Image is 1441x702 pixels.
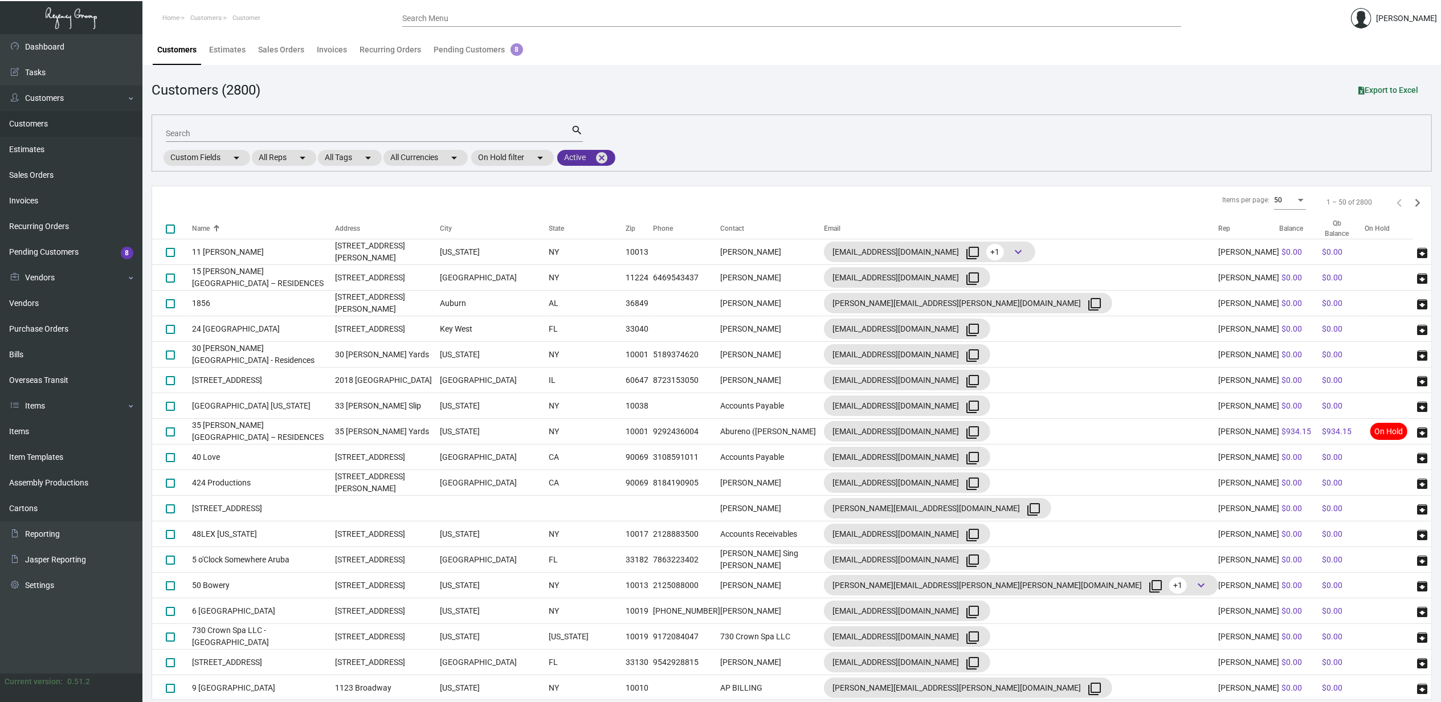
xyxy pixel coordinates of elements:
td: $0.00 [1320,393,1365,419]
div: [EMAIL_ADDRESS][DOMAIN_NAME] [832,653,982,671]
td: 50 Bowery [192,573,335,598]
td: $0.00 [1320,444,1365,470]
mat-icon: search [571,124,583,137]
span: archive [1415,656,1429,670]
div: Recurring Orders [360,44,421,56]
mat-icon: arrow_drop_down [447,151,461,165]
td: 9292436004 [653,419,720,444]
td: 10001 [626,342,653,368]
span: keyboard_arrow_down [1194,578,1208,592]
td: 15 [PERSON_NAME][GEOGRAPHIC_DATA] – RESIDENCES [192,265,335,291]
td: [PERSON_NAME] [1218,291,1279,316]
div: Phone [653,223,720,234]
td: NY [549,342,626,368]
div: Contact [720,223,744,234]
td: [PERSON_NAME] [720,265,824,291]
td: [STREET_ADDRESS] [335,573,440,598]
span: archive [1415,554,1429,568]
td: [GEOGRAPHIC_DATA] [440,650,549,675]
span: Export to Excel [1358,85,1418,95]
td: 10013 [626,573,653,598]
td: NY [549,521,626,547]
div: [EMAIL_ADDRESS][DOMAIN_NAME] [832,320,982,338]
div: Name [192,223,210,234]
div: Qb Balance [1322,218,1352,239]
span: $0.00 [1281,529,1302,538]
td: [GEOGRAPHIC_DATA] [440,265,549,291]
div: [EMAIL_ADDRESS][DOMAIN_NAME] [832,474,982,492]
td: NY [549,265,626,291]
span: $0.00 [1281,401,1302,410]
td: [GEOGRAPHIC_DATA] [440,470,549,496]
mat-icon: filter_none [966,426,979,439]
mat-icon: filter_none [966,528,979,542]
div: Items per page: [1222,195,1269,205]
span: +1 [1169,577,1187,594]
div: City [440,223,549,234]
td: 90069 [626,470,653,496]
td: 2125088000 [653,573,720,598]
td: 60647 [626,368,653,393]
td: [GEOGRAPHIC_DATA] [440,547,549,573]
td: NY [549,573,626,598]
td: 90069 [626,444,653,470]
div: Zip [626,223,653,234]
button: archive [1413,294,1431,312]
th: On Hold [1365,218,1413,239]
td: [US_STATE] [440,624,549,650]
button: archive [1413,397,1431,415]
td: 3108591011 [653,444,720,470]
span: $0.00 [1281,504,1302,513]
div: [EMAIL_ADDRESS][DOMAIN_NAME] [832,371,982,389]
button: archive [1413,474,1431,492]
mat-icon: filter_none [966,554,979,568]
td: [PERSON_NAME] [1218,624,1279,650]
div: [PERSON_NAME][EMAIL_ADDRESS][DOMAIN_NAME] [832,499,1043,517]
td: $0.00 [1320,675,1365,701]
td: [STREET_ADDRESS] [192,368,335,393]
button: Next page [1409,193,1427,211]
td: Auburn [440,291,549,316]
div: Phone [653,223,673,234]
td: [STREET_ADDRESS] [192,496,335,521]
td: [US_STATE] [440,342,549,368]
div: [PERSON_NAME][EMAIL_ADDRESS][PERSON_NAME][DOMAIN_NAME] [832,294,1104,312]
div: [EMAIL_ADDRESS][DOMAIN_NAME] [832,550,982,569]
button: archive [1413,422,1431,440]
span: $0.00 [1281,247,1302,256]
td: Abureno ([PERSON_NAME] [720,419,824,444]
td: $0.00 [1320,368,1365,393]
span: archive [1415,682,1429,696]
span: archive [1415,297,1429,311]
span: archive [1415,631,1429,644]
div: Rep [1218,223,1230,234]
td: NY [549,598,626,624]
td: [STREET_ADDRESS][PERSON_NAME] [335,291,440,316]
mat-icon: arrow_drop_down [230,151,243,165]
span: archive [1415,605,1429,619]
mat-icon: filter_none [1088,297,1101,311]
mat-icon: arrow_drop_down [361,151,375,165]
mat-icon: filter_none [966,272,979,285]
td: $0.00 [1320,624,1365,650]
mat-chip: All Tags [318,150,382,166]
span: archive [1415,400,1429,414]
td: $0.00 [1320,496,1365,521]
span: $0.00 [1281,452,1302,462]
td: 5189374620 [653,342,720,368]
td: 9 [GEOGRAPHIC_DATA] [192,675,335,701]
button: archive [1413,679,1431,697]
td: [PERSON_NAME] [1218,342,1279,368]
th: Email [824,218,1218,239]
span: archive [1415,426,1429,439]
div: Address [335,223,440,234]
span: archive [1415,579,1429,593]
td: 1856 [192,291,335,316]
td: NY [549,393,626,419]
td: [STREET_ADDRESS] [335,521,440,547]
td: 7863223402 [653,547,720,573]
div: Customers [157,44,197,56]
td: AL [549,291,626,316]
div: [EMAIL_ADDRESS][DOMAIN_NAME] [832,525,982,543]
td: [STREET_ADDRESS] [335,598,440,624]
